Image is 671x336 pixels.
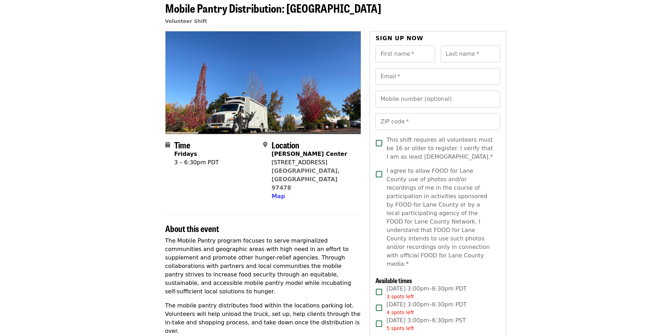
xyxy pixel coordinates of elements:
[263,141,267,148] i: map-marker-alt icon
[165,18,207,24] a: Volunteer Shift
[386,316,466,332] span: [DATE] 3:00pm–6:30pm PST
[375,68,500,85] input: Email
[386,310,414,315] span: 4 spots left
[165,141,170,148] i: calendar icon
[272,158,355,167] div: [STREET_ADDRESS]
[375,35,423,42] span: Sign up now
[165,222,219,234] span: About this event
[375,45,435,62] input: First name
[386,294,414,299] span: 3 spots left
[272,139,299,151] span: Location
[272,192,285,201] button: Map
[386,300,466,316] span: [DATE] 3:00pm–6:30pm PDT
[174,158,219,167] div: 3 – 6:30pm PDT
[174,151,197,157] strong: Fridays
[386,167,494,268] span: I agree to allow FOOD for Lane County use of photos and/or recordings of me in the course of part...
[165,301,361,335] p: The mobile pantry distributes food within the locations parking lot. Volunteers will help unload ...
[441,45,500,62] input: Last name
[272,193,285,200] span: Map
[165,237,361,296] p: The Mobile Pantry program focuses to serve marginalized communities and geographic areas with hig...
[386,136,494,161] span: This shift requires all volunteers must be 16 or older to register. I verify that I am as least [...
[375,276,412,285] span: Available times
[375,91,500,108] input: Mobile number (optional)
[375,113,500,130] input: ZIP code
[166,31,361,134] img: Mobile Pantry Distribution: Springfield organized by FOOD For Lane County
[386,285,466,300] span: [DATE] 3:00pm–6:30pm PDT
[174,139,190,151] span: Time
[272,151,347,157] strong: [PERSON_NAME] Center
[272,167,340,191] a: [GEOGRAPHIC_DATA], [GEOGRAPHIC_DATA] 97478
[386,325,414,331] span: 5 spots left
